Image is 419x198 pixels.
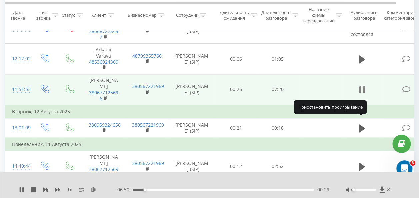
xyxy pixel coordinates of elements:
[12,52,25,65] div: 12:12:02
[89,28,118,40] a: 380687278447
[169,74,215,105] td: [PERSON_NAME] (SIP)
[116,186,133,193] span: - 06:50
[261,10,291,21] div: Длительность разговора
[12,160,25,173] div: 14:40:44
[169,118,215,138] td: [PERSON_NAME] (SIP)
[215,118,257,138] td: 00:21
[257,74,299,105] td: 07:20
[89,122,121,128] a: 380959324656
[132,83,164,89] a: 380567221969
[257,44,299,74] td: 01:05
[89,166,118,178] a: 380677125696
[89,89,118,102] a: 380677125696
[317,186,329,193] span: 00:29
[348,10,380,21] div: Аудиозапись разговора
[132,160,164,166] a: 380567221969
[12,83,25,96] div: 11:51:53
[294,100,367,114] div: Приостановить проигрывание
[396,160,412,176] iframe: Intercom live chat
[132,122,164,128] a: 380567221969
[257,151,299,182] td: 02:52
[215,151,257,182] td: 00:12
[132,53,162,59] a: 48799355766
[12,121,25,134] div: 13:01:09
[89,59,118,65] a: 48536924309
[257,118,299,138] td: 00:18
[82,44,125,74] td: Arkadii Varava
[410,160,415,166] span: 3
[128,13,157,18] div: Бизнес номер
[5,10,30,21] div: Дата звонка
[36,10,51,21] div: Тип звонка
[82,151,125,182] td: [PERSON_NAME]
[82,74,125,105] td: [PERSON_NAME]
[169,44,215,74] td: [PERSON_NAME] (SIP)
[302,7,334,24] div: Название схемы переадресации
[176,13,198,18] div: Сотрудник
[352,188,355,191] div: Accessibility label
[215,74,257,105] td: 00:26
[67,186,72,193] span: 1 x
[215,44,257,74] td: 00:06
[220,10,249,21] div: Длительность ожидания
[143,188,146,191] div: Accessibility label
[169,151,215,182] td: [PERSON_NAME] (SIP)
[91,13,106,18] div: Клиент
[62,13,75,18] div: Статус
